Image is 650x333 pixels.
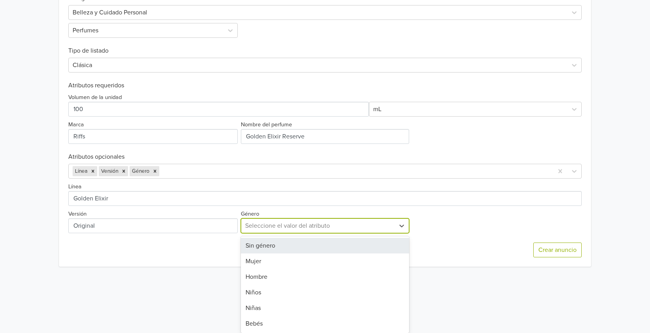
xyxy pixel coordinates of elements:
div: Sin género [241,238,409,253]
h6: Atributos requeridos [68,82,582,89]
div: Remove Línea [89,166,97,176]
div: Remove Género [151,166,159,176]
button: Crear anuncio [533,243,582,257]
h6: Tipo de listado [68,38,582,55]
div: Versión [99,166,119,176]
div: Remove Versión [119,166,128,176]
div: Género [130,166,151,176]
label: Género [241,210,259,218]
label: Volumen de la unidad [68,93,122,102]
div: Bebés [241,316,409,331]
h6: Atributos opcionales [68,153,582,161]
label: Versión [68,210,87,218]
label: Nombre del perfume [241,120,292,129]
div: Niñas [241,300,409,316]
div: Línea [73,166,89,176]
label: Marca [68,120,84,129]
label: Línea [68,182,82,191]
div: Niños [241,285,409,300]
div: Hombre [241,269,409,285]
div: Mujer [241,253,409,269]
